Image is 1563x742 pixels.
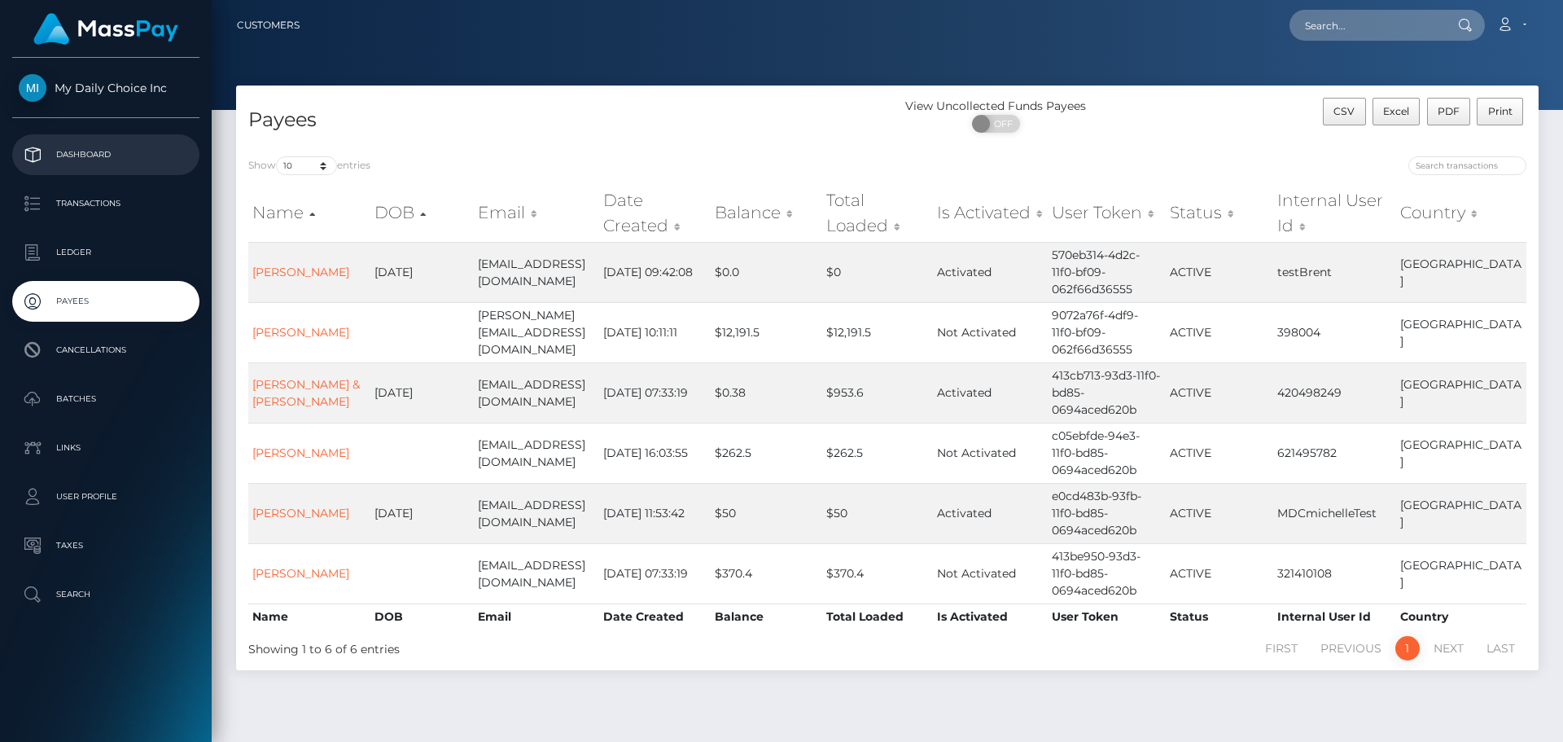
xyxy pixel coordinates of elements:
[1273,604,1396,630] th: Internal User Id
[12,281,199,322] a: Payees
[474,302,599,362] td: [PERSON_NAME][EMAIL_ADDRESS][DOMAIN_NAME]
[370,184,474,242] th: DOB: activate to sort column descending
[1333,105,1355,117] span: CSV
[248,634,767,658] div: Showing 1 to 6 of 6 entries
[248,184,370,242] th: Name: activate to sort column ascending
[1396,604,1526,630] th: Country
[1166,184,1273,242] th: Status: activate to sort column ascending
[1408,156,1526,175] input: Search transactions
[1048,184,1166,242] th: User Token: activate to sort column ascending
[474,543,599,604] td: [EMAIL_ADDRESS][DOMAIN_NAME]
[599,302,711,362] td: [DATE] 10:11:11
[12,81,199,95] span: My Daily Choice Inc
[933,242,1049,302] td: Activated
[1396,483,1526,543] td: [GEOGRAPHIC_DATA]
[822,242,933,302] td: $0
[1438,105,1460,117] span: PDF
[19,485,193,509] p: User Profile
[1396,302,1526,362] td: [GEOGRAPHIC_DATA]
[933,423,1049,483] td: Not Activated
[599,184,711,242] th: Date Created: activate to sort column ascending
[711,362,822,423] td: $0.38
[599,483,711,543] td: [DATE] 11:53:42
[1048,362,1166,423] td: 413cb713-93d3-11f0-bd85-0694aced620b
[252,265,349,279] a: [PERSON_NAME]
[12,134,199,175] a: Dashboard
[19,289,193,314] p: Payees
[1048,242,1166,302] td: 570eb314-4d2c-11f0-bf09-062f66d36555
[1396,543,1526,604] td: [GEOGRAPHIC_DATA]
[1166,543,1273,604] td: ACTIVE
[822,483,933,543] td: $50
[822,302,933,362] td: $12,191.5
[599,543,711,604] td: [DATE] 07:33:19
[12,476,199,517] a: User Profile
[1166,302,1273,362] td: ACTIVE
[252,506,349,520] a: [PERSON_NAME]
[1048,604,1166,630] th: User Token
[599,423,711,483] td: [DATE] 16:03:55
[711,604,822,630] th: Balance
[12,183,199,224] a: Transactions
[822,423,933,483] td: $262.5
[12,525,199,566] a: Taxes
[1427,98,1471,125] button: PDF
[1396,184,1526,242] th: Country: activate to sort column ascending
[711,184,822,242] th: Balance: activate to sort column ascending
[599,362,711,423] td: [DATE] 07:33:19
[1273,362,1396,423] td: 420498249
[599,604,711,630] th: Date Created
[474,483,599,543] td: [EMAIL_ADDRESS][DOMAIN_NAME]
[12,232,199,273] a: Ledger
[19,74,46,102] img: My Daily Choice Inc
[19,338,193,362] p: Cancellations
[1273,242,1396,302] td: testBrent
[12,428,199,468] a: Links
[1166,362,1273,423] td: ACTIVE
[1273,483,1396,543] td: MDCmichelleTest
[1273,184,1396,242] th: Internal User Id: activate to sort column ascending
[887,98,1105,115] div: View Uncollected Funds Payees
[248,156,370,175] label: Show entries
[1273,302,1396,362] td: 398004
[981,115,1022,133] span: OFF
[252,377,360,409] a: [PERSON_NAME] & [PERSON_NAME]
[933,362,1049,423] td: Activated
[1166,242,1273,302] td: ACTIVE
[370,242,474,302] td: [DATE]
[474,242,599,302] td: [EMAIL_ADDRESS][DOMAIN_NAME]
[1488,105,1513,117] span: Print
[1396,242,1526,302] td: [GEOGRAPHIC_DATA]
[252,325,349,340] a: [PERSON_NAME]
[33,13,178,45] img: MassPay Logo
[711,423,822,483] td: $262.5
[1373,98,1421,125] button: Excel
[19,143,193,167] p: Dashboard
[252,566,349,581] a: [PERSON_NAME]
[370,362,474,423] td: [DATE]
[933,302,1049,362] td: Not Activated
[1166,604,1273,630] th: Status
[19,240,193,265] p: Ledger
[933,184,1049,242] th: Is Activated: activate to sort column ascending
[19,436,193,460] p: Links
[12,574,199,615] a: Search
[822,184,933,242] th: Total Loaded: activate to sort column ascending
[474,184,599,242] th: Email: activate to sort column ascending
[1396,362,1526,423] td: [GEOGRAPHIC_DATA]
[474,362,599,423] td: [EMAIL_ADDRESS][DOMAIN_NAME]
[248,106,875,134] h4: Payees
[370,483,474,543] td: [DATE]
[474,604,599,630] th: Email
[19,533,193,558] p: Taxes
[1048,543,1166,604] td: 413be950-93d3-11f0-bd85-0694aced620b
[474,423,599,483] td: [EMAIL_ADDRESS][DOMAIN_NAME]
[1323,98,1366,125] button: CSV
[1166,483,1273,543] td: ACTIVE
[19,582,193,607] p: Search
[1477,98,1523,125] button: Print
[711,483,822,543] td: $50
[1273,543,1396,604] td: 321410108
[711,543,822,604] td: $370.4
[711,302,822,362] td: $12,191.5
